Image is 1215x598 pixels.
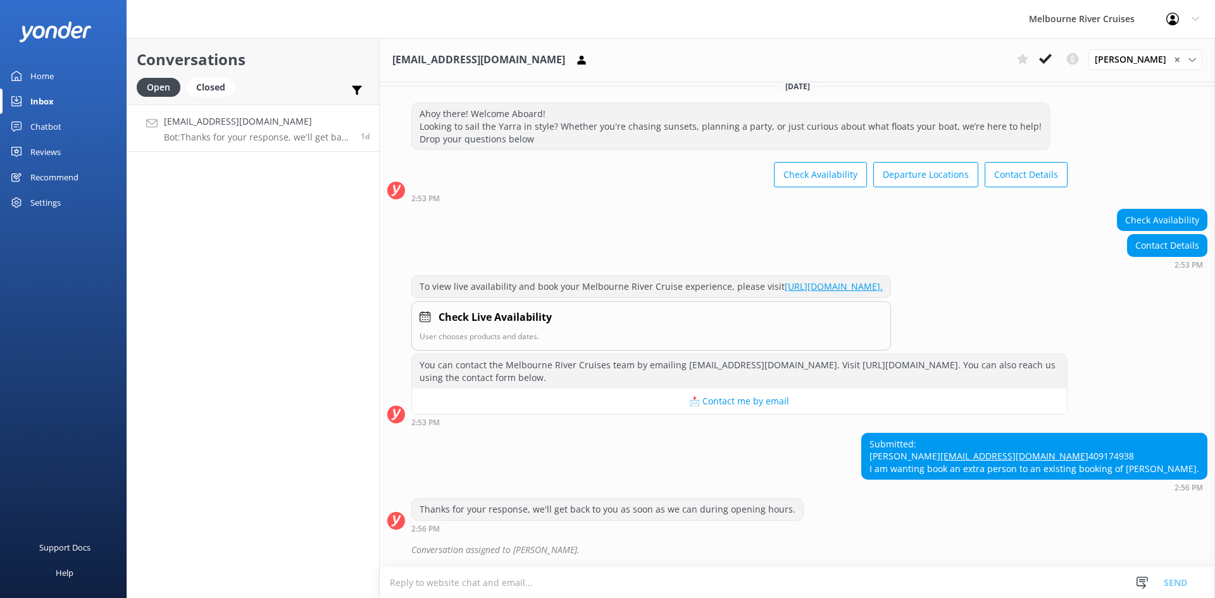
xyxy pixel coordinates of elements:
[774,162,867,187] button: Check Availability
[1128,235,1207,256] div: Contact Details
[387,539,1207,561] div: 2025-09-18T05:22:32.234
[30,89,54,114] div: Inbox
[30,139,61,165] div: Reviews
[392,52,565,68] h3: [EMAIL_ADDRESS][DOMAIN_NAME]
[411,195,440,202] strong: 2:53 PM
[39,535,90,560] div: Support Docs
[411,524,804,533] div: Sep 18 2025 02:56pm (UTC +10:00) Australia/Sydney
[411,539,1207,561] div: Conversation assigned to [PERSON_NAME].
[412,389,1067,414] button: 📩 Contact me by email
[30,165,78,190] div: Recommend
[940,450,1088,462] a: [EMAIL_ADDRESS][DOMAIN_NAME]
[137,78,180,97] div: Open
[873,162,978,187] button: Departure Locations
[861,483,1207,492] div: Sep 18 2025 02:56pm (UTC +10:00) Australia/Sydney
[1127,260,1207,269] div: Sep 18 2025 02:53pm (UTC +10:00) Australia/Sydney
[412,276,890,297] div: To view live availability and book your Melbourne River Cruise experience, please visit
[412,499,803,520] div: Thanks for your response, we'll get back to you as soon as we can during opening hours.
[127,104,379,152] a: [EMAIL_ADDRESS][DOMAIN_NAME]Bot:Thanks for your response, we'll get back to you as soon as we can...
[56,560,73,585] div: Help
[785,280,883,292] a: [URL][DOMAIN_NAME].
[412,103,1049,149] div: Ahoy there! Welcome Aboard! Looking to sail the Yarra in style? Whether you're chasing sunsets, p...
[1088,49,1202,70] div: Assign User
[420,330,883,342] p: User chooses products and dates.
[411,418,1068,427] div: Sep 18 2025 02:53pm (UTC +10:00) Australia/Sydney
[30,114,61,139] div: Chatbot
[411,419,440,427] strong: 2:53 PM
[439,309,552,326] h4: Check Live Availability
[1174,54,1180,66] span: ✕
[411,194,1068,202] div: Sep 18 2025 02:53pm (UTC +10:00) Australia/Sydney
[187,80,241,94] a: Closed
[1174,484,1203,492] strong: 2:56 PM
[30,63,54,89] div: Home
[164,132,351,143] p: Bot: Thanks for your response, we'll get back to you as soon as we can during opening hours.
[361,131,370,142] span: Sep 18 2025 02:56pm (UTC +10:00) Australia/Sydney
[985,162,1068,187] button: Contact Details
[137,47,370,72] h2: Conversations
[19,22,92,42] img: yonder-white-logo.png
[412,354,1067,388] div: You can contact the Melbourne River Cruises team by emailing [EMAIL_ADDRESS][DOMAIN_NAME]. Visit ...
[1118,209,1207,231] div: Check Availability
[862,433,1207,480] div: Submitted: [PERSON_NAME] 409174938 I am wanting book an extra person to an existing booking of [P...
[1095,53,1174,66] span: [PERSON_NAME]
[1174,261,1203,269] strong: 2:53 PM
[778,81,818,92] span: [DATE]
[411,525,440,533] strong: 2:56 PM
[164,115,351,128] h4: [EMAIL_ADDRESS][DOMAIN_NAME]
[137,80,187,94] a: Open
[30,190,61,215] div: Settings
[187,78,235,97] div: Closed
